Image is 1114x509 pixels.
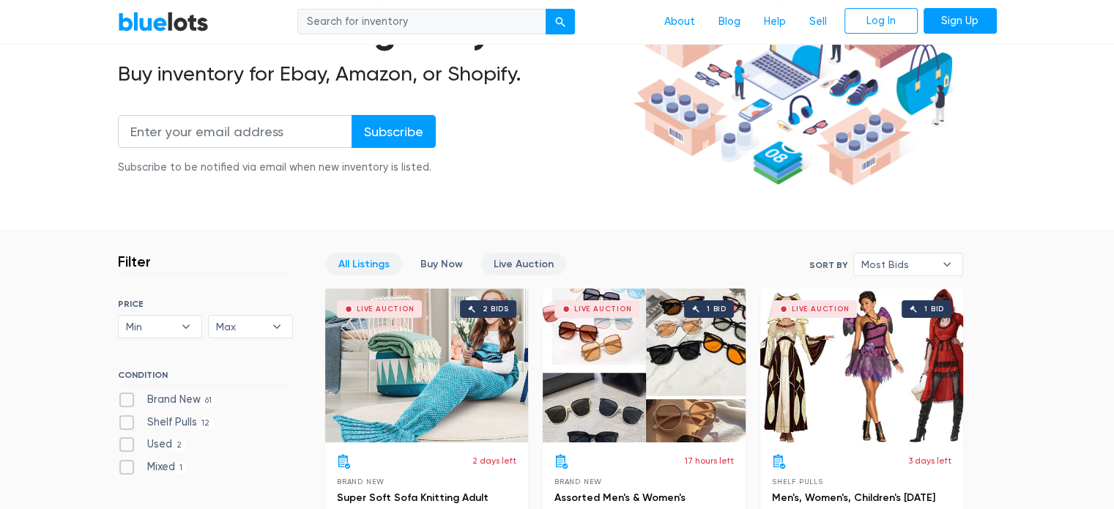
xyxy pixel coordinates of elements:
[798,8,839,36] a: Sell
[352,115,436,148] input: Subscribe
[118,459,187,475] label: Mixed
[118,160,436,176] div: Subscribe to be notified via email when new inventory is listed.
[707,8,752,36] a: Blog
[760,289,963,442] a: Live Auction 1 bid
[772,478,823,486] span: Shelf Pulls
[118,11,209,32] a: BlueLots
[932,253,962,275] b: ▾
[171,316,201,338] b: ▾
[809,259,847,272] label: Sort By
[197,417,215,429] span: 12
[752,8,798,36] a: Help
[924,305,944,313] div: 1 bid
[118,415,215,431] label: Shelf Pulls
[172,440,187,452] span: 2
[261,316,292,338] b: ▾
[924,8,997,34] a: Sign Up
[543,289,746,442] a: Live Auction 1 bid
[175,462,187,474] span: 1
[707,305,727,313] div: 1 bid
[337,478,385,486] span: Brand New
[325,289,528,442] a: Live Auction 2 bids
[297,9,546,35] input: Search for inventory
[216,316,264,338] span: Max
[685,454,734,467] p: 17 hours left
[357,305,415,313] div: Live Auction
[118,370,293,386] h6: CONDITION
[472,454,516,467] p: 2 days left
[118,436,187,453] label: Used
[118,253,151,270] h3: Filter
[554,478,602,486] span: Brand New
[118,299,293,309] h6: PRICE
[908,454,951,467] p: 3 days left
[481,253,566,275] a: Live Auction
[792,305,850,313] div: Live Auction
[118,115,352,148] input: Enter your email address
[844,8,918,34] a: Log In
[201,395,217,406] span: 61
[126,316,174,338] span: Min
[326,253,402,275] a: All Listings
[408,253,475,275] a: Buy Now
[653,8,707,36] a: About
[118,62,628,86] h2: Buy inventory for Ebay, Amazon, or Shopify.
[118,392,217,408] label: Brand New
[574,305,632,313] div: Live Auction
[861,253,935,275] span: Most Bids
[483,305,509,313] div: 2 bids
